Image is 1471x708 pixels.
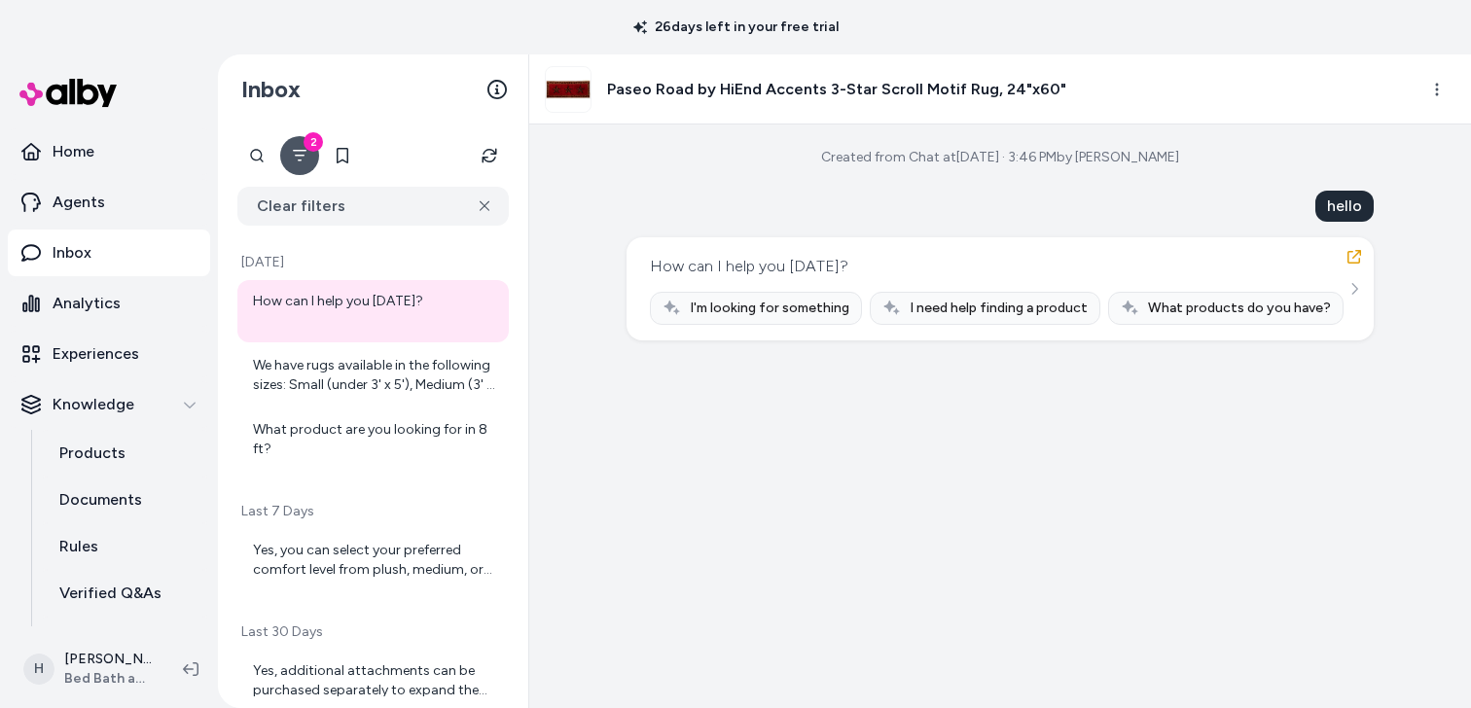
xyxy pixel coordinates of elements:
[8,230,210,276] a: Inbox
[1343,277,1366,301] button: See more
[253,661,497,700] div: Yes, additional attachments can be purchased separately to expand the mixer's functionality.
[59,442,126,465] p: Products
[237,253,509,272] p: [DATE]
[59,535,98,558] p: Rules
[821,148,1179,167] div: Created from Chat at [DATE] · 3:46 PM by [PERSON_NAME]
[253,292,497,331] div: How can I help you [DATE]?
[8,280,210,327] a: Analytics
[650,253,848,280] div: How can I help you [DATE]?
[64,650,152,669] p: [PERSON_NAME]
[12,638,167,700] button: H[PERSON_NAME]Bed Bath and Beyond
[53,292,121,315] p: Analytics
[237,622,509,642] p: Last 30 Days
[40,477,210,523] a: Documents
[53,140,94,163] p: Home
[237,280,509,342] a: How can I help you [DATE]?
[470,136,509,175] button: Refresh
[53,393,134,416] p: Knowledge
[8,381,210,428] button: Knowledge
[253,356,497,395] div: We have rugs available in the following sizes: Small (under 3' x 5'), Medium (3' x 5' to 5' x 7')...
[53,342,139,366] p: Experiences
[8,179,210,226] a: Agents
[64,669,152,689] span: Bed Bath and Beyond
[40,523,210,570] a: Rules
[237,344,509,407] a: We have rugs available in the following sizes: Small (under 3' x 5'), Medium (3' x 5' to 5' x 7')...
[1148,299,1331,318] span: What products do you have?
[237,529,509,591] a: Yes, you can select your preferred comfort level from plush, medium, or firm sleep support. This ...
[1315,191,1374,222] div: hello
[53,191,105,214] p: Agents
[237,408,509,471] a: What product are you looking for in 8 ft?
[237,502,509,521] p: Last 7 Days
[53,241,91,265] p: Inbox
[8,331,210,377] a: Experiences
[40,617,210,663] a: Reviews
[280,136,319,175] button: Filter
[546,67,591,112] img: Paseo-Road-by-HiEnd-Accents-3-Star-Scroll-Motif-Rug%2C-24%22x60%22.jpg
[241,75,301,104] h2: Inbox
[237,187,509,226] button: Clear filters
[23,654,54,685] span: H
[253,541,497,580] div: Yes, you can select your preferred comfort level from plush, medium, or firm sleep support. This ...
[8,128,210,175] a: Home
[690,299,849,318] span: I'm looking for something
[59,582,161,605] p: Verified Q&As
[59,488,142,512] p: Documents
[304,132,323,152] div: 2
[40,570,210,617] a: Verified Q&As
[253,420,497,459] div: What product are you looking for in 8 ft?
[622,18,850,37] p: 26 days left in your free trial
[40,430,210,477] a: Products
[607,78,1066,101] h3: Paseo Road by HiEnd Accents 3-Star Scroll Motif Rug, 24"x60"
[19,79,117,107] img: alby Logo
[910,299,1088,318] span: I need help finding a product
